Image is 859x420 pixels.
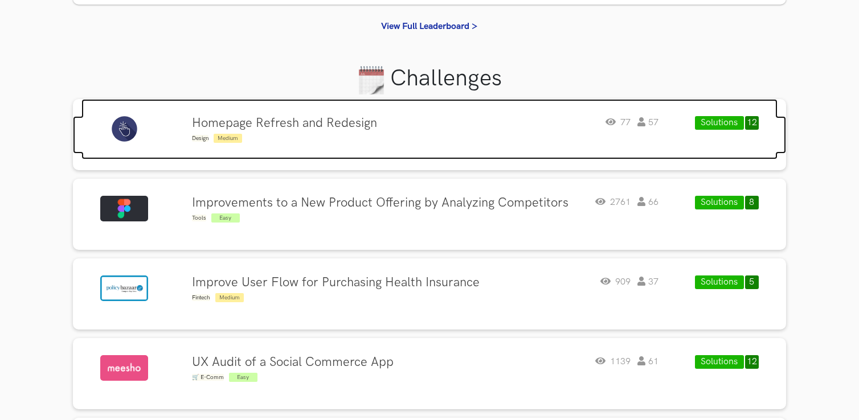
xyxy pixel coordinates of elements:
[229,373,257,382] span: Easy
[695,275,744,289] button: Solutions
[695,196,744,209] button: Solutions
[89,385,175,393] label: [DOMAIN_NAME][URL]
[89,226,175,233] label: [DOMAIN_NAME]
[112,116,137,142] img: UXHack logo
[81,258,778,319] a: Policybazaar logo[DOMAIN_NAME]Improve User Flow for Purchasing Health InsuranceFintech Medium909 ...
[695,116,744,130] button: Solutions
[89,146,175,154] label: [DOMAIN_NAME]
[215,293,244,302] span: Medium
[637,197,658,208] span: 66
[745,116,759,130] button: 12
[606,117,631,128] span: 77
[81,338,778,398] a: Meesho logo[DOMAIN_NAME][URL]UX Audit of a Social Commerce App🛒 E-Comm Easy1139 61Solutions12
[100,275,148,301] img: Policybazaar logo
[381,21,477,32] a: View Full Leaderboard >
[695,355,744,369] button: Solutions
[600,277,631,287] span: 909
[81,99,778,159] a: UXHack logo[DOMAIN_NAME]Homepage Refresh and RedesignDesign Medium77 57Solutions12
[595,356,631,367] span: 1139
[192,275,480,290] h4: Improve User Flow for Purchasing Health Insurance
[192,374,224,381] span: 🛒 E-Comm
[192,135,208,142] span: Design
[81,179,778,239] a: Figma logo[DOMAIN_NAME]Improvements to a New Product Offering by Analyzing CompetitorsTools Easy2...
[192,116,377,131] h4: Homepage Refresh and Redesign
[214,134,242,143] span: Medium
[211,213,240,223] span: Easy
[745,355,759,369] button: 12
[357,66,386,94] img: Calendar logo
[192,196,568,211] h4: Improvements to a New Product Offering by Analyzing Competitors
[192,215,206,221] span: Tools
[89,306,175,313] label: [DOMAIN_NAME]
[637,356,658,367] span: 61
[192,294,210,301] span: Fintech
[637,117,658,128] span: 57
[595,197,631,208] span: 2761
[192,355,394,370] h4: UX Audit of a Social Commerce App
[100,355,148,381] img: Meesho logo
[73,65,786,94] h1: Challenges
[745,275,759,289] button: 5
[100,196,148,221] img: Figma logo
[745,196,759,209] button: 8
[637,277,658,287] span: 37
